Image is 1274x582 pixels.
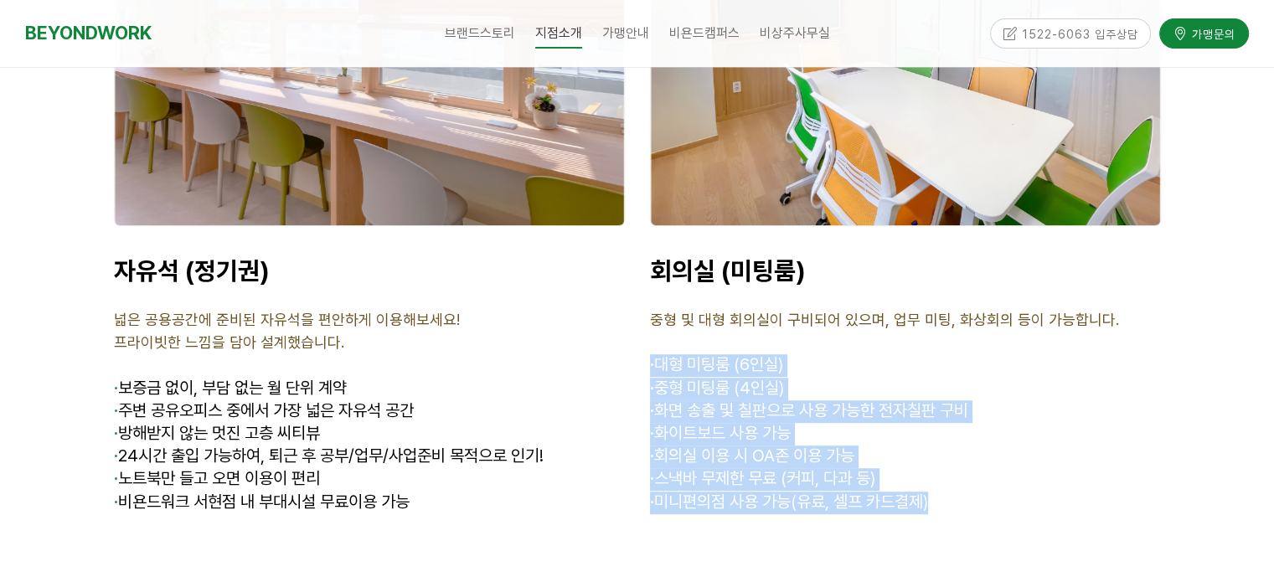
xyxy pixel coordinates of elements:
[114,378,118,398] span: ·
[602,25,649,41] span: 가맹안내
[114,468,118,488] strong: ·
[445,25,515,41] span: 브랜드스토리
[659,13,750,54] a: 비욘드캠퍼스
[1159,18,1249,48] a: 가맹문의
[650,446,854,466] span: 회의실 이용 시 OA존 이용 가능
[114,492,118,512] strong: ·
[114,468,320,488] span: 노트북만 들고 오면 이용이 편리
[650,468,654,488] strong: ·
[650,311,1119,328] span: 중형 및 대형 회의실이 구비되어 있으며, 업무 미팅, 화상회의 등이 가능합니다.
[114,423,118,443] strong: ·
[114,492,410,512] span: 비욘드워크 서현점 내 부대시설 무료이용 가능
[118,378,347,398] span: 보증금 없이, 부담 없는 월 단위 계약
[114,311,460,328] span: 넓은 공용공간에 준비된 자유석을 편안하게 이용해보세요!
[650,446,654,466] strong: ·
[650,400,654,420] strong: ·
[650,378,654,398] strong: ·
[760,25,830,41] span: 비상주사무실
[750,13,840,54] a: 비상주사무실
[114,400,414,420] span: 주변 공유오피스 중에서 가장 넓은 자유석 공간
[650,255,806,286] strong: 회의실 (미팅룸)
[650,378,784,398] span: 중형 미팅룸 (4인실)
[1187,25,1235,42] span: 가맹문의
[114,446,118,466] strong: ·
[650,492,654,512] strong: ·
[114,333,344,351] span: 프라이빗한 느낌을 담아 설계했습니다.
[654,354,783,374] span: 대형 미팅룸 (6인실)
[592,13,659,54] a: 가맹안내
[650,423,791,443] span: 화이트보드 사용 가능
[650,492,928,512] span: 미니편의점 사용 가능(유료, 셀프 카드결제)
[25,18,152,49] a: BEYONDWORK
[114,423,320,443] span: 방해받지 않는 멋진 고층 씨티뷰
[650,423,654,443] strong: ·
[114,446,544,466] span: 24시간 출입 가능하여, 퇴근 후 공부/업무/사업준비 목적으로 인기!
[435,13,525,54] a: 브랜드스토리
[114,255,270,286] span: 자유석 (정기권)
[650,468,875,488] span: 스낵바 무제한 무료 (커피, 다과 등)
[650,354,654,374] span: ·
[525,13,592,54] a: 지점소개
[650,400,968,420] span: 화면 송출 및 칠판으로 사용 가능한 전자칠판 구비
[669,25,740,41] span: 비욘드캠퍼스
[535,19,582,49] span: 지점소개
[114,400,118,420] strong: ·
